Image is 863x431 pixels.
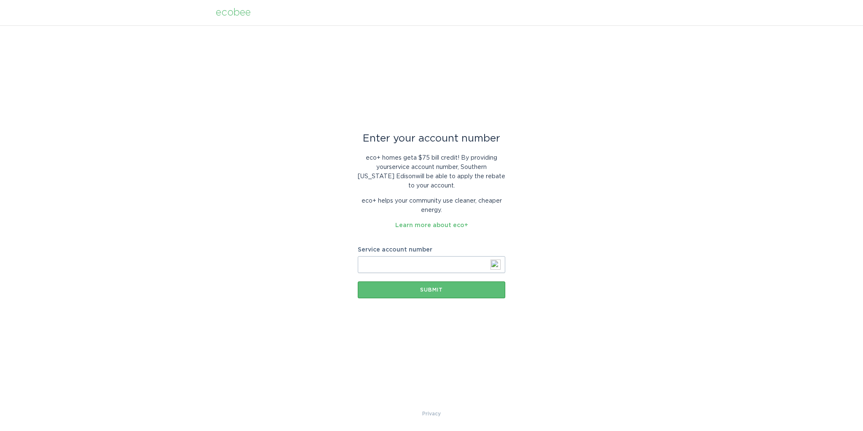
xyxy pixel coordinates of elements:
p: eco+ homes get a $75 bill credit ! By providing your service account number , Southern [US_STATE]... [358,153,505,190]
p: eco+ helps your community use cleaner, cheaper energy. [358,196,505,215]
a: Learn more about eco+ [395,222,468,228]
div: Enter your account number [358,134,505,143]
div: Submit [362,287,501,292]
div: ecobee [216,8,251,17]
img: npw-badge-icon-locked.svg [490,260,501,270]
label: Service account number [358,247,505,253]
button: Submit [358,281,505,298]
a: Privacy Policy & Terms of Use [422,409,441,418]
